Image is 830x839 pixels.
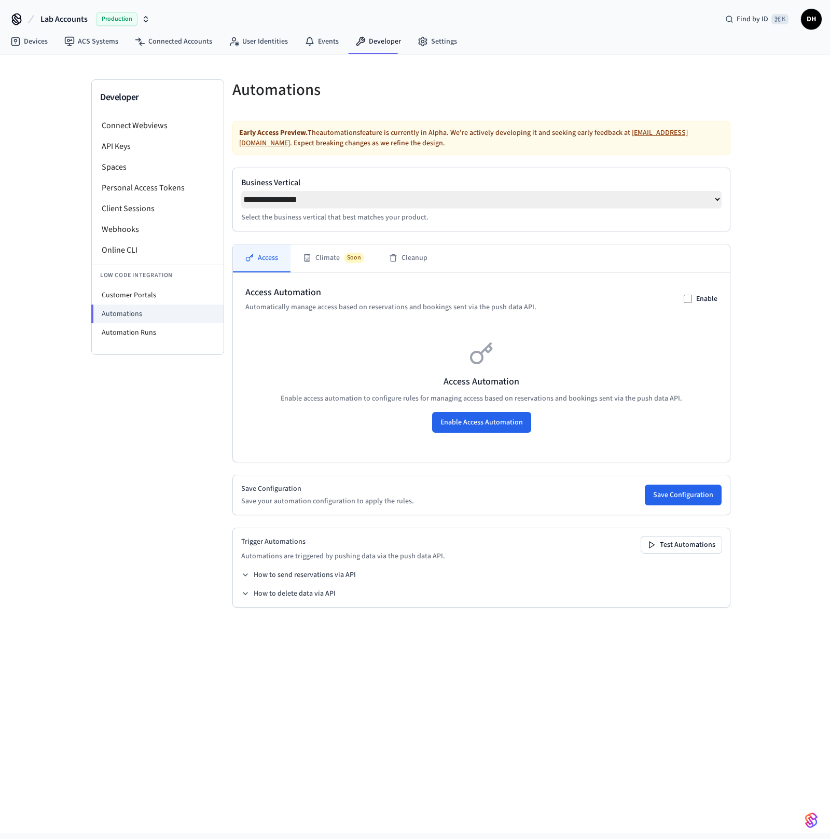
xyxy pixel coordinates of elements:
button: Enable Access Automation [432,412,531,433]
button: Access [233,244,290,272]
a: Connected Accounts [127,32,220,51]
li: Spaces [92,157,224,177]
a: Devices [2,32,56,51]
a: Settings [409,32,465,51]
p: Automatically manage access based on reservations and bookings sent via the push data API. [245,302,536,312]
p: Save your automation configuration to apply the rules. [241,496,414,506]
h2: Trigger Automations [241,537,445,547]
li: API Keys [92,136,224,157]
li: Low Code Integration [92,265,224,286]
a: Developer [347,32,409,51]
span: Find by ID [737,14,768,24]
button: Test Automations [641,537,722,553]
img: SeamLogoGradient.69752ec5.svg [805,812,818,829]
li: Webhooks [92,219,224,240]
li: Automations [91,305,224,323]
li: Automation Runs [92,323,224,342]
button: How to delete data via API [241,588,336,599]
button: How to send reservations via API [241,570,356,580]
p: Select the business vertical that best matches your product. [241,212,722,223]
button: Cleanup [377,244,440,272]
p: Automations are triggered by pushing data via the push data API. [241,551,445,561]
a: ACS Systems [56,32,127,51]
span: ⌘ K [771,14,789,24]
button: Save Configuration [645,485,722,505]
h3: Developer [100,90,215,105]
p: Enable access automation to configure rules for managing access based on reservations and booking... [245,393,717,404]
label: Enable [696,294,717,304]
button: DH [801,9,822,30]
h2: Access Automation [245,285,536,300]
span: Production [96,12,137,26]
a: [EMAIL_ADDRESS][DOMAIN_NAME] [239,128,688,148]
li: Online CLI [92,240,224,260]
div: Find by ID⌘ K [717,10,797,29]
span: Soon [344,253,364,263]
h5: Automations [232,79,475,101]
h3: Access Automation [245,375,717,389]
li: Personal Access Tokens [92,177,224,198]
a: User Identities [220,32,296,51]
a: Events [296,32,347,51]
strong: Early Access Preview. [239,128,308,138]
span: Lab Accounts [40,13,88,25]
li: Customer Portals [92,286,224,305]
li: Connect Webviews [92,115,224,136]
button: ClimateSoon [290,244,377,272]
li: Client Sessions [92,198,224,219]
label: Business Vertical [241,176,722,189]
span: DH [802,10,821,29]
h2: Save Configuration [241,484,414,494]
div: The automations feature is currently in Alpha. We're actively developing it and seeking early fee... [232,121,730,155]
